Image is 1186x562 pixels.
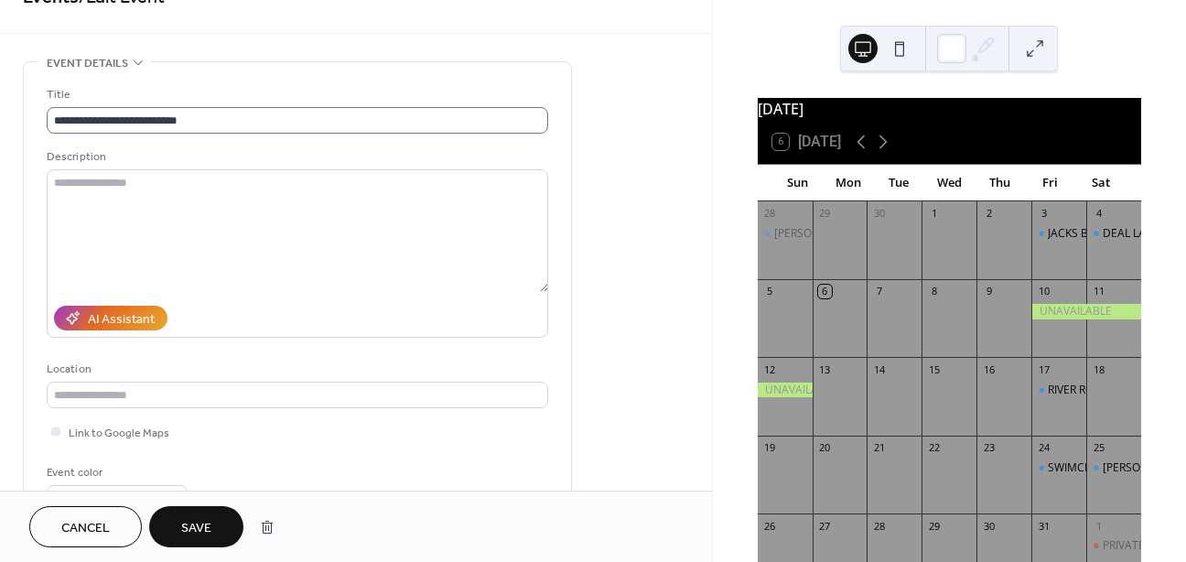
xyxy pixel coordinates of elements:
[758,226,813,242] div: FRANKIE FEDS 5-8pm
[927,362,941,376] div: 15
[982,362,996,376] div: 16
[772,165,823,201] div: Sun
[29,506,142,547] button: Cancel
[818,285,832,298] div: 6
[69,424,169,443] span: Link to Google Maps
[47,85,544,104] div: Title
[763,362,777,376] div: 12
[927,207,941,221] div: 1
[54,306,167,330] button: AI Assistant
[975,165,1025,201] div: Thu
[1037,441,1051,455] div: 24
[1037,519,1051,533] div: 31
[763,519,777,533] div: 26
[758,98,1141,120] div: [DATE]
[872,519,886,533] div: 28
[1037,285,1051,298] div: 10
[88,310,155,330] div: AI Assistant
[927,285,941,298] div: 8
[1092,362,1105,376] div: 18
[872,285,886,298] div: 7
[149,506,243,547] button: Save
[1037,207,1051,221] div: 3
[982,285,996,298] div: 9
[982,519,996,533] div: 30
[872,362,886,376] div: 14
[1031,383,1086,398] div: RIVER ROCK (INDOOR STAGE) 5:30-8:30pm
[47,463,184,482] div: Event color
[181,519,211,538] span: Save
[1092,441,1105,455] div: 25
[47,360,544,379] div: Location
[818,362,832,376] div: 13
[61,519,110,538] span: Cancel
[1092,207,1105,221] div: 4
[47,54,128,73] span: Event details
[1076,165,1127,201] div: Sat
[818,441,832,455] div: 20
[774,226,896,242] div: [PERSON_NAME] 5-8pm
[927,441,941,455] div: 22
[763,207,777,221] div: 28
[1031,226,1086,242] div: JACKS BY THE TRACKS 7-10pm
[1031,304,1141,319] div: UNAVAILABLE
[818,519,832,533] div: 27
[873,165,923,201] div: Tue
[763,285,777,298] div: 5
[91,491,158,510] span: #D0021BFF
[924,165,975,201] div: Wed
[872,441,886,455] div: 21
[1031,460,1086,476] div: SWIMCRUSH 7-10pm (DEBUT!)
[1086,538,1141,554] div: PRIVATE EVENT 5-9pm
[982,207,996,221] div: 2
[872,207,886,221] div: 30
[927,519,941,533] div: 29
[1086,226,1141,242] div: DEAL LAKE BAR & CO. 7-10pm
[1092,519,1105,533] div: 1
[823,165,873,201] div: Mon
[1086,460,1141,476] div: MAGGIE'S (UNDERGROUND) 7-10pm
[982,441,996,455] div: 23
[758,383,813,398] div: UNAVAILABLE
[763,441,777,455] div: 19
[1092,285,1105,298] div: 11
[1025,165,1075,201] div: Fri
[818,207,832,221] div: 29
[1037,362,1051,376] div: 17
[47,147,544,167] div: Description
